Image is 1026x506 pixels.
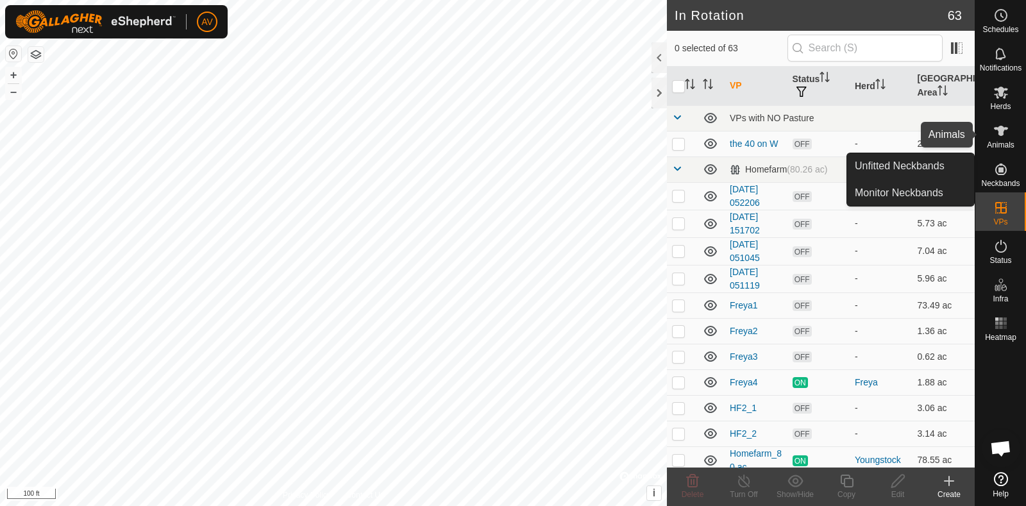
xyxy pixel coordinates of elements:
div: - [855,137,907,151]
button: Reset Map [6,46,21,62]
span: 0 selected of 63 [675,42,787,55]
td: 3.14 ac [912,421,975,446]
div: - [855,299,907,312]
td: 78.55 ac [912,446,975,474]
td: 5.96 ac [912,265,975,292]
button: – [6,84,21,99]
td: 3.06 ac [912,395,975,421]
div: Copy [821,489,872,500]
span: OFF [793,403,812,414]
a: Freya4 [730,377,758,387]
span: OFF [793,300,812,311]
span: OFF [793,246,812,257]
th: VP [725,67,787,106]
span: Heatmap [985,333,1016,341]
div: - [855,217,907,230]
td: 7.04 ac [912,237,975,265]
a: Unfitted Neckbands [847,153,974,179]
a: HF2_1 [730,403,757,413]
div: - [855,325,907,338]
td: 73.49 ac [912,292,975,318]
span: OFF [793,139,812,149]
span: Status [989,257,1011,264]
span: 63 [948,6,962,25]
div: VPs with NO Pasture [730,113,970,123]
span: (80.26 ac) [787,164,827,174]
span: OFF [793,428,812,439]
p-sorticon: Activate to sort [703,81,713,91]
h2: In Rotation [675,8,948,23]
a: Monitor Neckbands [847,180,974,206]
span: Herds [990,103,1011,110]
button: Map Layers [28,47,44,62]
th: Status [787,67,850,106]
span: AV [201,15,213,29]
a: Homefarm_80 ac [730,448,782,472]
div: Turn Off [718,489,769,500]
span: Notifications [980,64,1022,72]
button: i [647,486,661,500]
span: VPs [993,218,1007,226]
span: Help [993,490,1009,498]
td: 24.54 ac [912,131,975,156]
p-sorticon: Activate to sort [938,87,948,97]
span: OFF [793,326,812,337]
div: - [855,244,907,258]
a: Freya3 [730,351,758,362]
a: Privacy Policy [283,489,331,501]
span: Infra [993,295,1008,303]
div: Show/Hide [769,489,821,500]
a: [DATE] 051119 [730,267,760,291]
td: 5.73 ac [912,210,975,237]
span: ON [793,377,808,388]
td: 1.88 ac [912,369,975,395]
div: - [855,401,907,415]
div: Edit [872,489,923,500]
a: the 40 on W [730,139,778,149]
div: - [855,427,907,441]
p-sorticon: Activate to sort [875,81,886,91]
span: OFF [793,351,812,362]
span: OFF [793,191,812,202]
th: Herd [850,67,912,106]
a: [DATE] 051045 [730,239,760,263]
td: 0.62 ac [912,344,975,369]
a: [DATE] 052206 [730,184,760,208]
span: OFF [793,274,812,285]
p-sorticon: Activate to sort [820,74,830,84]
div: Create [923,489,975,500]
span: Animals [987,141,1014,149]
a: Freya2 [730,326,758,336]
span: OFF [793,219,812,230]
span: Unfitted Neckbands [855,158,945,174]
input: Search (S) [787,35,943,62]
span: Delete [682,490,704,499]
a: Contact Us [346,489,384,501]
a: Freya1 [730,300,758,310]
div: Freya [855,376,907,389]
td: 1.36 ac [912,318,975,344]
div: - [855,350,907,364]
button: + [6,67,21,83]
span: Neckbands [981,180,1020,187]
a: HF2_2 [730,428,757,439]
span: Schedules [982,26,1018,33]
a: Help [975,467,1026,503]
a: [DATE] 151702 [730,212,760,235]
div: Homefarm [730,164,827,175]
p-sorticon: Activate to sort [685,81,695,91]
div: Open chat [982,429,1020,468]
span: i [653,487,655,498]
img: Gallagher Logo [15,10,176,33]
span: Monitor Neckbands [855,185,943,201]
th: [GEOGRAPHIC_DATA] Area [912,67,975,106]
span: ON [793,455,808,466]
div: - [855,272,907,285]
div: Youngstock [855,453,907,467]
